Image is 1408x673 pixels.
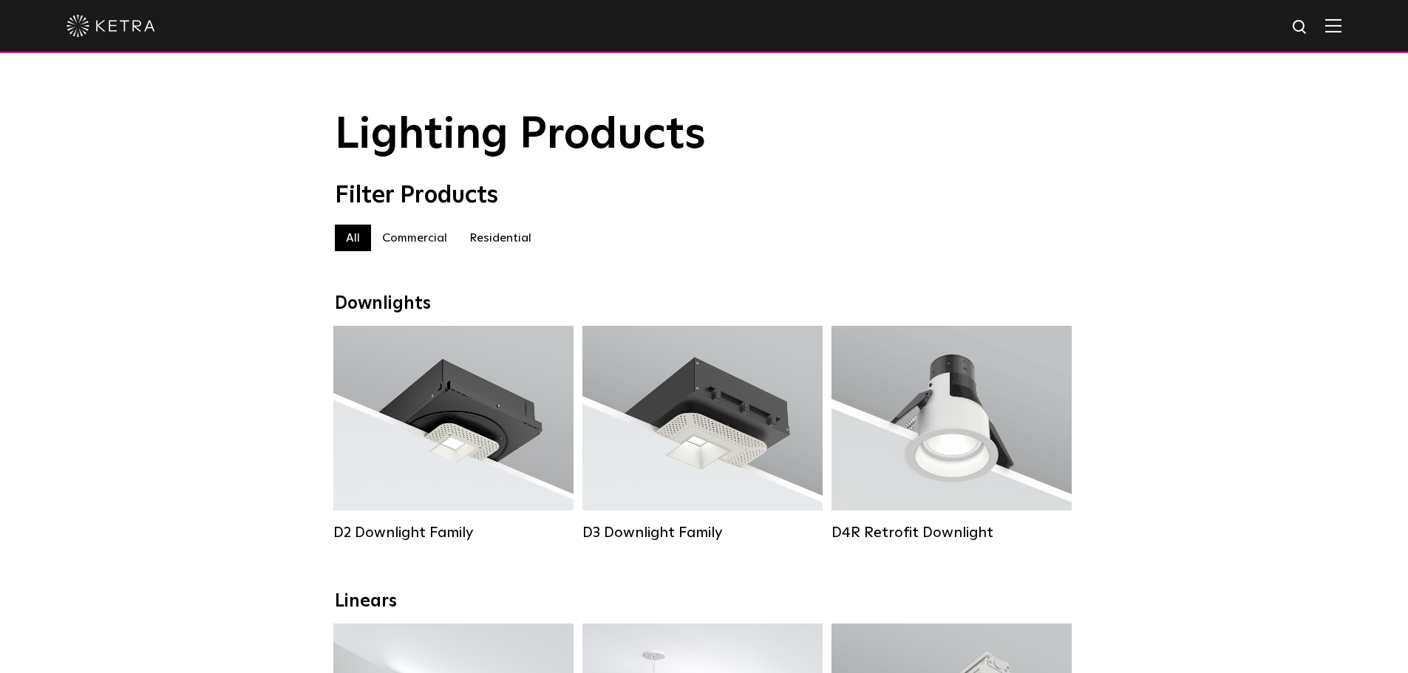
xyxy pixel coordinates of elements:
label: Commercial [371,225,458,251]
div: Downlights [335,293,1074,315]
img: Hamburger%20Nav.svg [1325,18,1341,33]
a: D4R Retrofit Downlight Lumen Output:800Colors:White / BlackBeam Angles:15° / 25° / 40° / 60°Watta... [831,326,1072,542]
label: All [335,225,371,251]
a: D2 Downlight Family Lumen Output:1200Colors:White / Black / Gloss Black / Silver / Bronze / Silve... [333,326,574,542]
a: D3 Downlight Family Lumen Output:700 / 900 / 1100Colors:White / Black / Silver / Bronze / Paintab... [582,326,823,542]
img: search icon [1291,18,1310,37]
span: Lighting Products [335,113,706,157]
div: D4R Retrofit Downlight [831,524,1072,542]
label: Residential [458,225,543,251]
div: D2 Downlight Family [333,524,574,542]
div: D3 Downlight Family [582,524,823,542]
div: Filter Products [335,182,1074,210]
div: Linears [335,591,1074,612]
img: ketra-logo-2019-white [67,15,155,37]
